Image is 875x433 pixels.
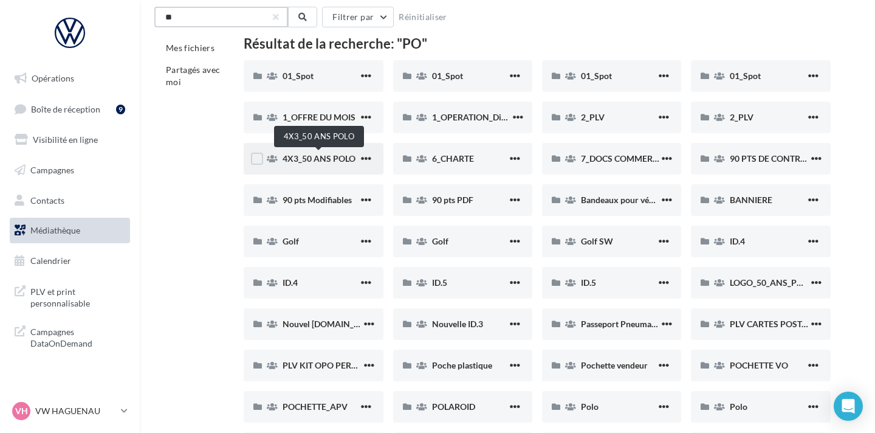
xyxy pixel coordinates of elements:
[10,400,130,423] a: VH VW HAGUENAU
[432,319,483,329] span: Nouvelle ID.3
[432,195,473,205] span: 90 pts PDF
[30,283,125,310] span: PLV et print personnalisable
[394,10,452,24] button: Réinitialiser
[581,195,707,205] span: Bandeaux pour véhicules en ligne
[166,64,221,87] span: Partagés avec moi
[322,7,394,27] button: Filtrer par
[30,195,64,205] span: Contacts
[581,360,648,370] span: Pochette vendeur
[244,37,831,50] div: Résultat de la recherche: "PO"
[32,73,74,83] span: Opérations
[30,324,125,350] span: Campagnes DataOnDemand
[166,43,214,53] span: Mes fichiers
[283,277,298,288] span: ID.4
[730,277,814,288] span: LOGO_50_ANS_POLO
[283,319,382,329] span: Nouvel [DOMAIN_NAME]
[730,401,747,412] span: Polo
[15,405,28,417] span: VH
[834,392,863,421] div: Open Intercom Messenger
[30,225,80,235] span: Médiathèque
[7,66,132,91] a: Opérations
[432,71,463,81] span: 01_Spot
[730,195,772,205] span: BANNIERE
[581,71,612,81] span: 01_Spot
[283,71,314,81] span: 01_Spot
[432,236,448,246] span: Golf
[432,401,475,412] span: POLAROID
[730,236,745,246] span: ID.4
[116,105,125,114] div: 9
[283,236,299,246] span: Golf
[581,236,613,246] span: Golf SW
[7,319,132,355] a: Campagnes DataOnDemand
[581,112,605,122] span: 2_PLV
[33,134,98,145] span: Visibilité en ligne
[432,277,447,288] span: ID.5
[31,103,100,114] span: Boîte de réception
[7,158,132,183] a: Campagnes
[730,112,753,122] span: 2_PLV
[581,153,679,164] span: 7_DOCS COMMERCIAUX
[432,112,558,122] span: 1_OPERATION_Dispo_immédiate
[283,360,374,370] span: PLV KIT OPO PERENNE
[7,218,132,243] a: Médiathèque
[283,401,348,412] span: POCHETTE_APV
[30,255,71,266] span: Calendrier
[7,96,132,122] a: Boîte de réception9
[730,153,816,164] span: 90 PTS DE CONTRÔLE
[432,360,492,370] span: Poche plastique
[7,279,132,314] a: PLV et print personnalisable
[730,71,761,81] span: 01_Spot
[35,405,116,417] p: VW HAGUENAU
[7,188,132,213] a: Contacts
[730,319,822,329] span: PLV CARTES POSTALES
[7,127,132,153] a: Visibilité en ligne
[581,401,599,412] span: Polo
[283,153,355,164] span: 4X3_50 ANS POLO
[30,165,74,175] span: Campagnes
[581,319,671,329] span: Passeport Pneumatique
[581,277,596,288] span: ID.5
[432,153,474,164] span: 6_CHARTE
[274,126,364,147] div: 4X3_50 ANS POLO
[7,248,132,274] a: Calendrier
[283,112,355,122] span: 1_OFFRE DU MOIS
[730,360,788,370] span: POCHETTE VO
[283,195,352,205] span: 90 pts Modifiables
